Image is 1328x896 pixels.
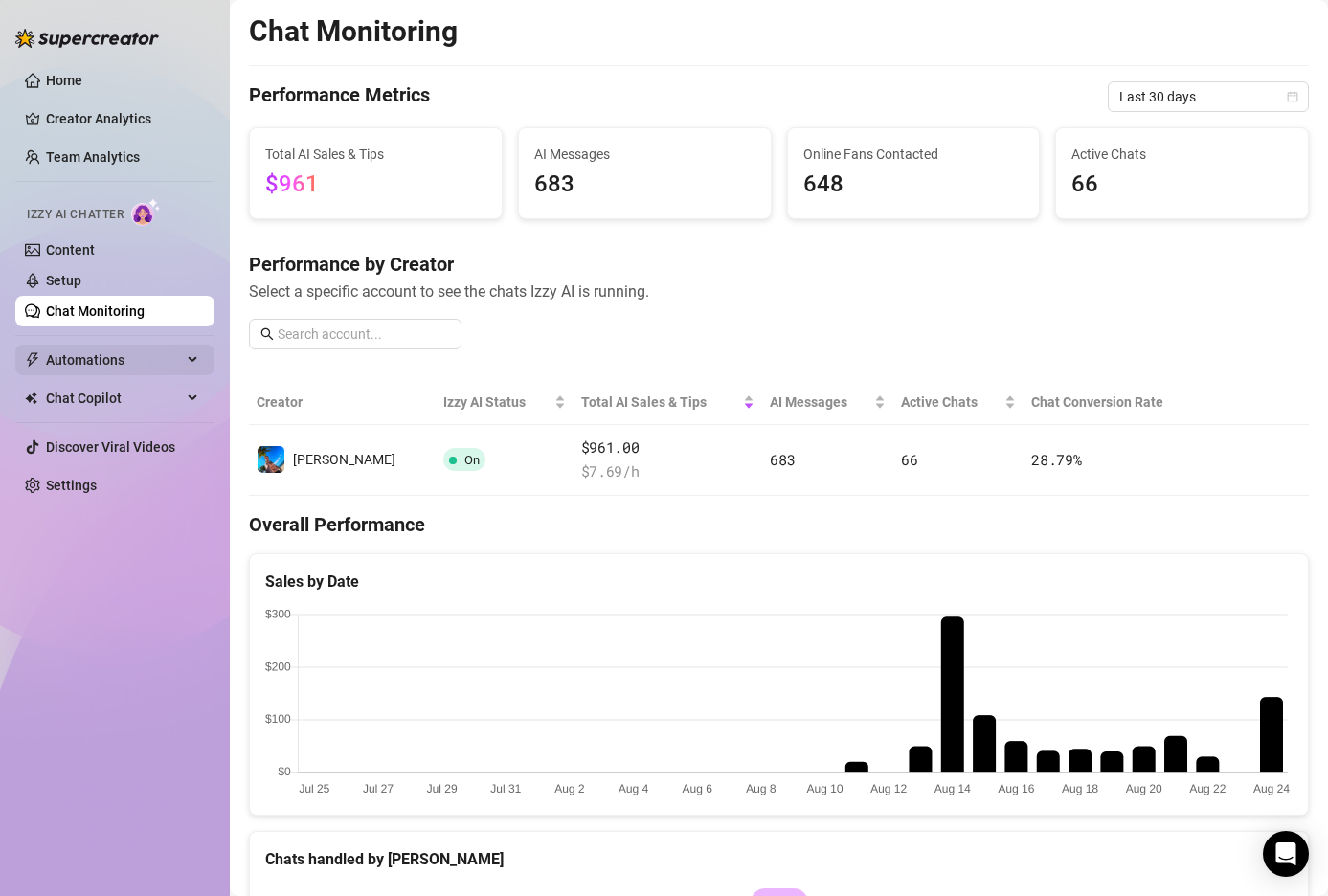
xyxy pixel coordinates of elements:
[1287,91,1298,102] span: calendar
[249,380,436,425] th: Creator
[770,450,795,469] span: 683
[46,149,140,165] a: Team Analytics
[464,453,480,467] span: On
[1024,380,1203,425] th: Chat Conversion Rate
[803,144,1024,165] span: Online Fans Contacted
[46,383,182,414] span: Chat Copilot
[534,167,755,203] span: 683
[249,280,1309,303] span: Select a specific account to see the chats Izzy AI is running.
[46,273,81,288] a: Setup
[278,324,450,345] input: Search account...
[46,242,95,258] a: Content
[249,251,1309,278] h4: Performance by Creator
[131,198,161,226] img: AI Chatter
[581,437,755,459] span: $961.00
[436,380,573,425] th: Izzy AI Status
[265,847,1293,871] div: Chats handled by [PERSON_NAME]
[258,446,284,473] img: Ryan
[249,13,458,50] h2: Chat Monitoring
[15,29,159,48] img: logo-BBDzfeDw.svg
[901,392,1001,413] span: Active Chats
[25,392,37,405] img: Chat Copilot
[249,81,430,112] h4: Performance Metrics
[46,345,182,375] span: Automations
[893,380,1024,425] th: Active Chats
[46,103,199,134] a: Creator Analytics
[534,144,755,165] span: AI Messages
[265,144,486,165] span: Total AI Sales & Tips
[581,460,755,483] span: $ 7.69 /h
[574,380,763,425] th: Total AI Sales & Tips
[249,511,1309,538] h4: Overall Performance
[1263,831,1309,877] div: Open Intercom Messenger
[293,452,395,467] span: [PERSON_NAME]
[46,303,145,319] a: Chat Monitoring
[803,167,1024,203] span: 648
[1119,82,1297,111] span: Last 30 days
[762,380,893,425] th: AI Messages
[265,170,319,197] span: $961
[770,392,870,413] span: AI Messages
[901,450,917,469] span: 66
[1071,167,1293,203] span: 66
[443,392,550,413] span: Izzy AI Status
[260,327,274,341] span: search
[46,73,82,88] a: Home
[581,392,740,413] span: Total AI Sales & Tips
[1071,144,1293,165] span: Active Chats
[1031,450,1081,469] span: 28.79 %
[46,478,97,493] a: Settings
[25,352,40,368] span: thunderbolt
[27,206,124,224] span: Izzy AI Chatter
[265,570,1293,594] div: Sales by Date
[46,439,175,455] a: Discover Viral Videos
